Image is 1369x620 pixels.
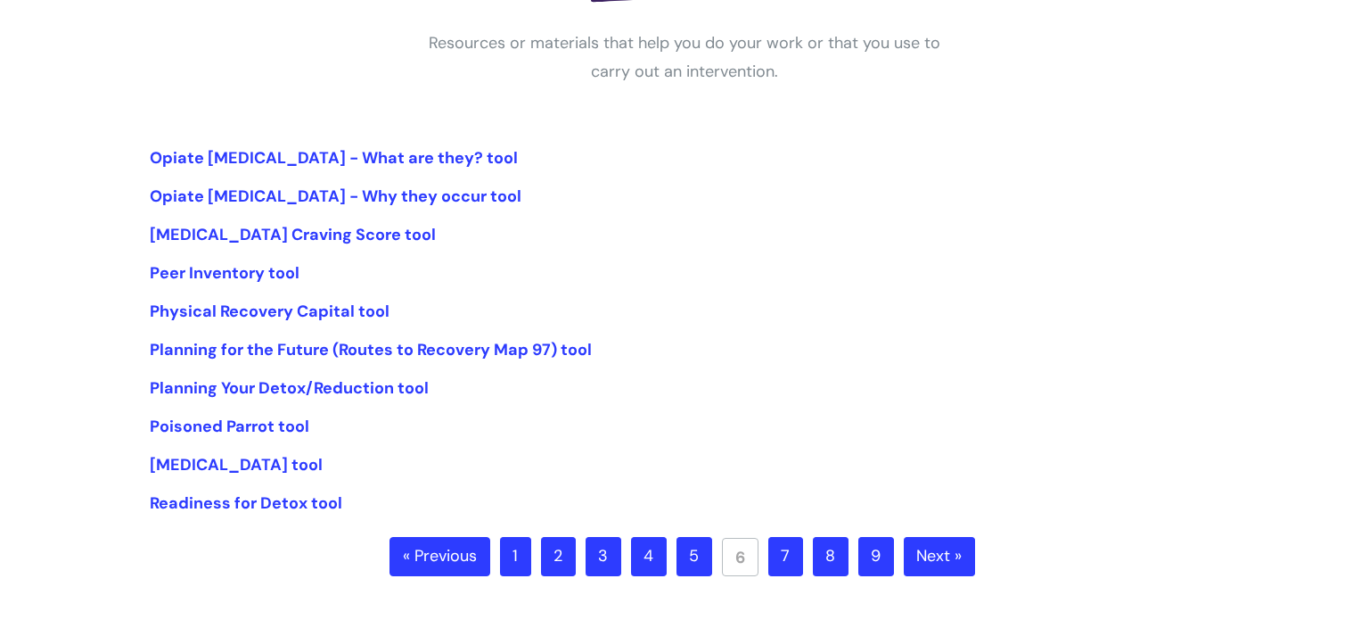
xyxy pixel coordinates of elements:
[858,537,894,576] a: 9
[150,492,342,514] a: Readiness for Detox tool
[150,147,518,169] a: Opiate [MEDICAL_DATA] - What are they? tool
[631,537,667,576] a: 4
[150,416,309,437] a: Poisoned Parrot tool
[150,454,323,475] a: [MEDICAL_DATA] tool
[500,537,531,576] a: 1
[586,537,621,576] a: 3
[150,186,521,207] a: Opiate [MEDICAL_DATA] - Why they occur tool
[768,537,803,576] a: 7
[417,29,952,87] p: Resources or materials that help you do your work or that you use to carry out an intervention.
[904,537,975,576] a: Next »
[541,537,576,576] a: 2
[389,537,490,576] a: « Previous
[722,538,758,576] a: 6
[150,339,592,360] a: Planning for the Future (Routes to Recovery Map 97) tool
[813,537,848,576] a: 8
[150,224,436,245] a: [MEDICAL_DATA] Craving Score tool
[150,262,299,284] a: Peer Inventory tool
[150,301,389,322] a: Physical Recovery Capital tool
[150,377,429,399] a: Planning Your Detox/Reduction tool
[676,537,712,576] a: 5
